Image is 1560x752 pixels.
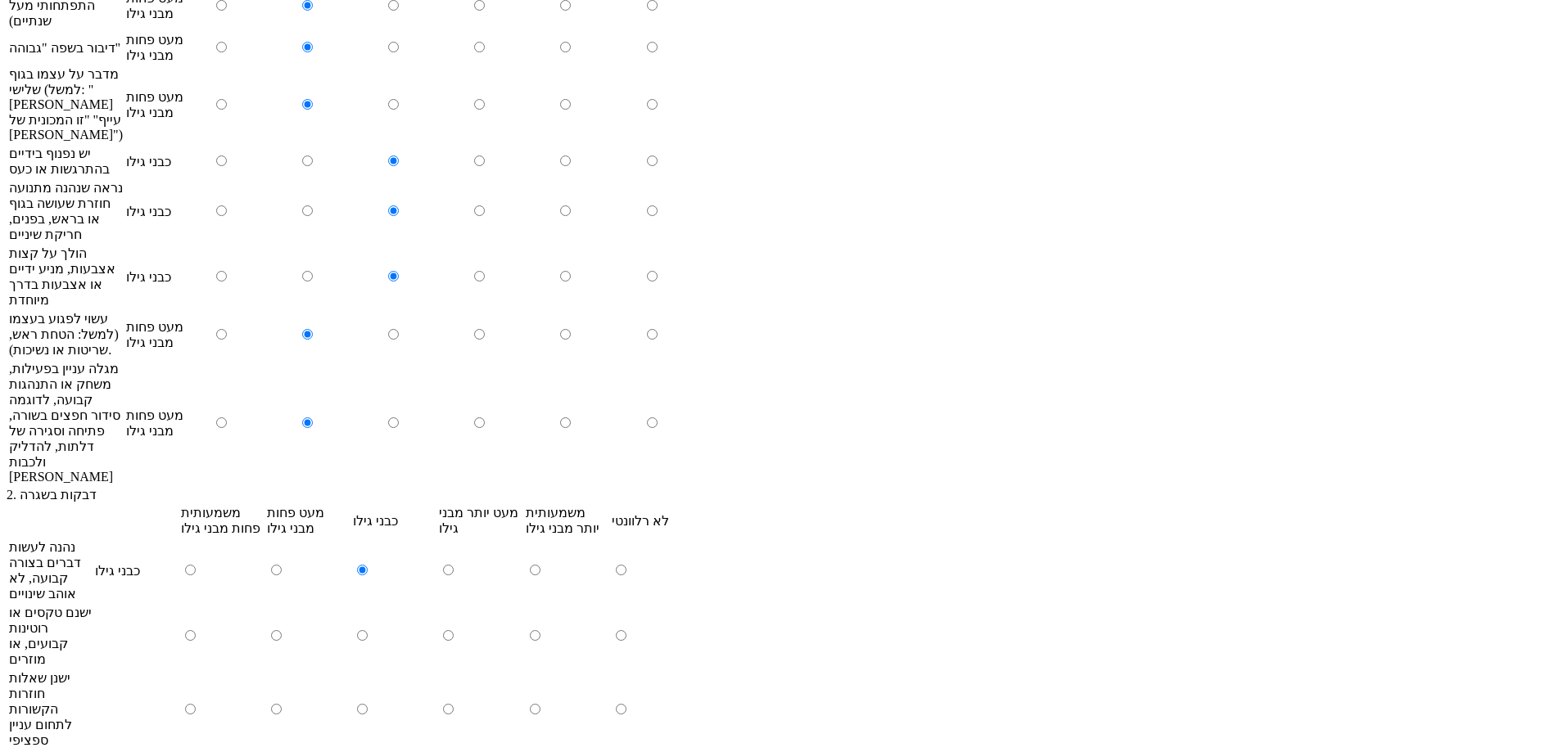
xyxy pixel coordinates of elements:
input: מעט יותר מבני גילו [474,99,485,110]
td: מעט פחות מבני גילו [125,65,210,143]
input: מעט פחות מבני גילו [302,99,313,110]
input: משמעותית יותר מבני גילו [530,630,540,641]
input: מעט פחות מבני גילו [302,271,313,281]
input: מעט יותר מבני גילו [443,630,454,641]
input: משמעותית פחות מבני גילו [185,565,196,575]
input: כבני גילו [388,42,399,52]
input: משמעותית פחות מבני גילו [216,205,227,216]
td: נראה שנהנה מתנועה חוזרת שעושה בגוף או בראש, בפנים, חריקת שיניים [8,179,124,243]
input: כבני גילו [388,329,399,340]
td: משמעותית יותר מבני גילו [525,504,609,537]
input: מעט פחות מבני גילו [302,155,313,166]
td: מעט יותר מבני גילו [438,504,522,537]
input: לא רלוונטי [616,565,626,575]
input: משמעותית יותר מבני גילו [530,704,540,714]
input: מעט פחות מבני גילו [302,205,313,216]
input: מעט יותר מבני גילו [474,42,485,52]
input: לא רלוונטי [647,417,658,428]
td: משמעותית פחות מבני גילו [180,504,265,537]
input: משמעותית פחות מבני גילו [216,329,227,340]
input: לא רלוונטי [647,99,658,110]
td: כבני גילו [125,145,210,178]
input: מעט יותר מבני גילו [474,271,485,281]
input: משמעותית פחות מבני גילו [216,99,227,110]
input: מעט פחות מבני גילו [271,630,282,641]
input: לא רלוונטי [647,271,658,281]
td: דיבור בשפה "גבוהה" [8,31,124,64]
input: משמעותית יותר מבני גילו [560,99,571,110]
input: לא רלוונטי [616,704,626,714]
td: הולך על קצות אצבעות, מניע ידיים או אצבעות בדרך מיוחדת [8,245,124,308]
input: כבני גילו [357,704,368,714]
td: כבני גילו [125,179,210,243]
input: מעט יותר מבני גילו [443,704,454,714]
input: כבני גילו [388,271,399,281]
input: מעט יותר מבני גילו [474,329,485,340]
input: משמעותית יותר מבני גילו [560,417,571,428]
input: כבני גילו [388,417,399,428]
td: ישנם טקסים או רוטינות קבועים, או מוזרים [8,604,93,668]
td: נהנה לעשות דברים בצורה קבועה, לא אוהב שינויים [8,538,93,602]
input: משמעותית פחות מבני גילו [216,271,227,281]
input: כבני גילו [357,565,368,575]
input: כבני גילו [388,155,399,166]
td: כבני גילו [94,538,179,602]
input: לא רלוונטי [647,155,658,166]
input: מעט יותר מבני גילו [474,205,485,216]
div: 2. דבקות בשגרה [7,487,1553,502]
input: כבני גילו [388,99,399,110]
input: לא רלוונטי [647,42,658,52]
td: ישנן שאלות חוזרות הקשורות לתחום עניין ספציפי [8,669,93,749]
td: מעט פחות מבני גילו [125,31,210,64]
input: משמעותית פחות מבני גילו [216,417,227,428]
input: כבני גילו [357,630,368,641]
td: לא רלוונטי [611,504,695,537]
input: לא רלוונטי [647,205,658,216]
input: מעט פחות מבני גילו [302,42,313,52]
input: משמעותית פחות מבני גילו [185,630,196,641]
input: מעט פחות מבני גילו [271,565,282,575]
input: משמעותית פחות מבני גילו [185,704,196,714]
input: מעט יותר מבני גילו [474,155,485,166]
td: עשוי לפגוע בעצמו (למשל: הטחת ראש, שריטות או נשיכות). [8,310,124,358]
td: מעט פחות מבני גילו [266,504,350,537]
input: משמעותית יותר מבני גילו [560,329,571,340]
input: מעט יותר מבני גילו [474,417,485,428]
input: לא רלוונטי [616,630,626,641]
input: משמעותית פחות מבני גילו [216,155,227,166]
input: כבני גילו [388,205,399,216]
input: משמעותית פחות מבני גילו [216,42,227,52]
input: מעט פחות מבני גילו [302,417,313,428]
td: מעט פחות מבני גילו [125,310,210,358]
td: כבני גילו [125,245,210,308]
input: מעט פחות מבני גילו [302,329,313,340]
td: מעט פחות מבני גילו [125,360,210,485]
input: משמעותית יותר מבני גילו [560,155,571,166]
input: משמעותית יותר מבני גילו [560,271,571,281]
td: מדבר על עצמו בגוף שלישי (למשל: "[PERSON_NAME] עייף" "זו המכונית של [PERSON_NAME]") [8,65,124,143]
input: מעט פחות מבני גילו [271,704,282,714]
td: יש נפנוף בידיים בהתרגשות או כעס [8,145,124,178]
input: מעט יותר מבני גילו [443,565,454,575]
input: לא רלוונטי [647,329,658,340]
td: כבני גילו [352,504,436,537]
td: מגלה עניין בפעילות, משחק או התנהגות קבועה, לדוגמה סידור חפצים בשורה, פתיחה וסגירה של דלתות, להדלי... [8,360,124,485]
input: משמעותית יותר מבני גילו [530,565,540,575]
input: משמעותית יותר מבני גילו [560,205,571,216]
input: משמעותית יותר מבני גילו [560,42,571,52]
